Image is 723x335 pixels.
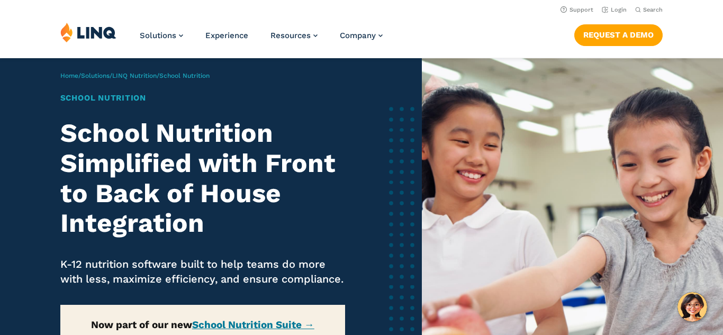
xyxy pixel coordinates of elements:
[112,72,157,79] a: LINQ Nutrition
[340,31,383,40] a: Company
[60,257,345,287] p: K-12 nutrition software built to help teams do more with less, maximize efficiency, and ensure co...
[270,31,311,40] span: Resources
[140,31,183,40] a: Solutions
[140,31,176,40] span: Solutions
[192,319,314,331] a: School Nutrition Suite →
[205,31,248,40] a: Experience
[91,319,314,331] strong: Now part of our new
[140,22,383,57] nav: Primary Navigation
[60,22,116,42] img: LINQ | K‑12 Software
[574,24,663,46] a: Request a Demo
[60,92,345,104] h1: School Nutrition
[574,22,663,46] nav: Button Navigation
[340,31,376,40] span: Company
[60,72,210,79] span: / / /
[81,72,110,79] a: Solutions
[602,6,627,13] a: Login
[561,6,593,13] a: Support
[60,72,78,79] a: Home
[159,72,210,79] span: School Nutrition
[677,292,707,322] button: Hello, have a question? Let’s chat.
[635,6,663,14] button: Open Search Bar
[643,6,663,13] span: Search
[60,118,345,238] h2: School Nutrition Simplified with Front to Back of House Integration
[270,31,318,40] a: Resources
